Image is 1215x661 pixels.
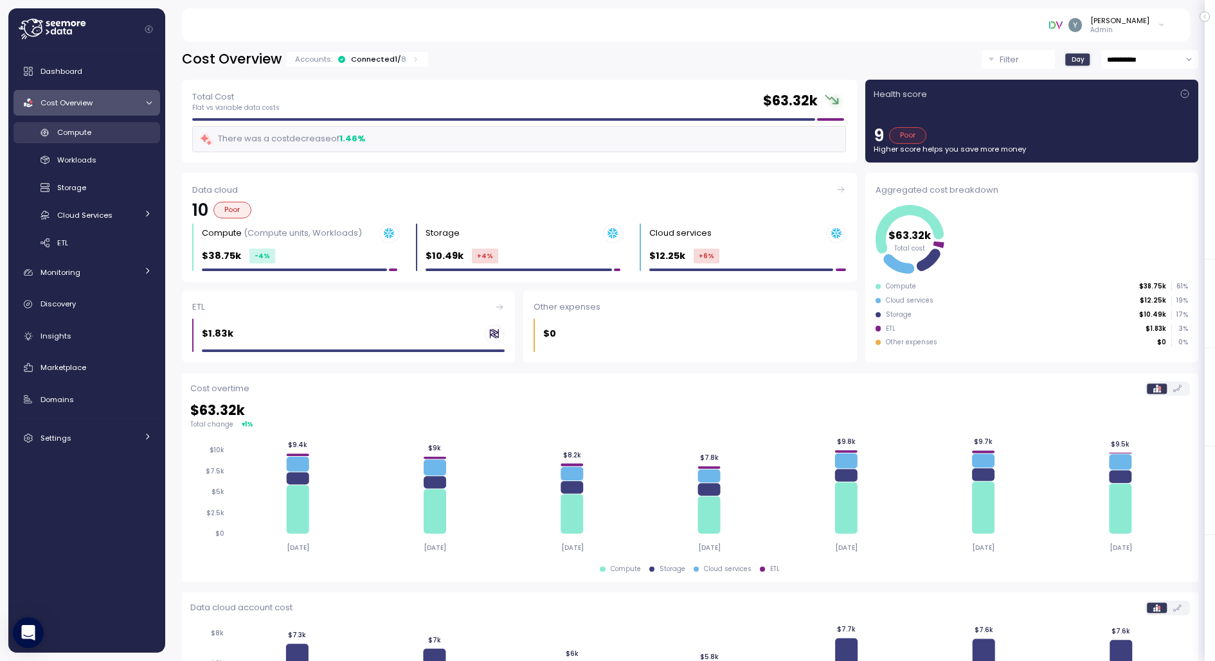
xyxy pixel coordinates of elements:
span: Compute [57,127,91,137]
tspan: Total cost [894,244,925,252]
tspan: $7.6k [1111,627,1130,635]
a: Insights [14,323,160,349]
p: Data cloud account cost [190,601,292,614]
div: ETL [886,324,896,333]
p: $1.83k [202,326,233,341]
tspan: [DATE] [698,543,721,552]
p: $1.83k [1146,324,1166,333]
div: ▾ [242,419,253,429]
tspan: [DATE] [1110,543,1132,552]
span: Dashboard [40,66,82,76]
tspan: $8k [211,629,224,637]
p: 10 [192,202,208,218]
span: Insights [40,331,71,341]
a: Settings [14,425,160,451]
div: There was a cost decrease of [199,132,365,146]
p: 8 [401,54,406,64]
p: Higher score helps you save more money [874,144,1190,154]
tspan: [DATE] [561,543,583,552]
span: Domains [40,394,74,405]
div: Cloud services [704,565,751,574]
div: Accounts:Connected1/8 [287,52,428,67]
a: Cost Overview [14,90,160,116]
tspan: $7.7k [837,625,856,633]
span: Storage [57,182,86,193]
tspan: $6k [565,649,578,658]
div: Poor [213,202,251,218]
p: Admin [1090,26,1149,35]
p: 17 % [1172,310,1187,319]
p: $12.25k [649,249,685,263]
p: Health score [874,88,927,101]
div: 1 % [245,419,253,429]
div: Open Intercom Messenger [13,617,44,648]
p: 61 % [1172,282,1187,291]
span: Discovery [40,299,76,309]
span: Cloud Services [57,210,113,220]
tspan: $7.8k [699,454,718,462]
button: Filter [982,50,1055,69]
div: Other expenses [886,338,937,347]
p: $0 [1157,338,1166,347]
div: +4 % [472,249,498,263]
div: Poor [889,127,927,144]
tspan: $0 [215,529,224,538]
a: Dashboard [14,58,160,84]
div: +6 % [694,249,719,263]
div: Cloud services [649,227,712,240]
p: $12.25k [1140,296,1166,305]
tspan: $9k [428,444,441,452]
h2: Cost Overview [182,50,282,69]
span: Marketplace [40,362,86,373]
div: Connected 1 / [351,54,406,64]
div: ETL [770,565,780,574]
a: Cloud Services [14,204,160,225]
tspan: $2.5k [206,509,224,517]
p: (Compute units, Workloads) [244,227,362,239]
tspan: $7k [428,636,441,644]
tspan: $10k [210,446,224,455]
a: Monitoring [14,260,160,285]
p: $38.75k [1139,282,1166,291]
tspan: $5.8k [699,653,718,661]
img: 6791f8edfa6a2c9608b219b1.PNG [1049,18,1063,31]
div: Data cloud [192,184,846,197]
a: ETL [14,232,160,253]
p: Total change [190,420,233,429]
tspan: $9.4k [288,441,307,450]
a: Storage [14,177,160,198]
div: 1.46 % [339,132,365,145]
img: ACg8ocKvqwnLMA34EL5-0z6HW-15kcrLxT5Mmx2M21tMPLYJnykyAQ=s96-c [1068,18,1082,31]
a: Domains [14,387,160,412]
div: Compute [611,565,641,574]
a: Marketplace [14,355,160,380]
tspan: $7.5k [206,467,224,475]
a: Workloads [14,150,160,171]
div: Compute [202,227,362,240]
tspan: [DATE] [424,543,446,552]
div: Compute [886,282,916,291]
div: [PERSON_NAME] [1090,15,1149,26]
p: Accounts: [295,54,332,64]
div: Cloud services [886,296,933,305]
tspan: $9.8k [837,437,856,446]
tspan: $9.5k [1111,440,1129,448]
a: ETL$1.83k [182,290,515,363]
span: Settings [40,433,71,443]
h2: $ 63.32k [763,92,818,110]
p: $0 [543,326,556,341]
button: Collapse navigation [141,24,157,34]
p: Flat vs variable data costs [192,103,280,112]
p: Filter [1000,53,1019,66]
span: ETL [57,238,68,248]
a: Data cloud10PoorCompute (Compute units, Workloads)$38.75k-4%Storage $10.49k+4%Cloud services $12.... [182,173,857,281]
tspan: $9.7k [974,438,993,446]
tspan: [DATE] [972,543,995,552]
p: 9 [874,127,884,144]
p: Cost overtime [190,382,249,395]
div: Other expenses [534,301,846,313]
span: Monitoring [40,267,80,278]
p: $10.49k [426,249,464,263]
tspan: $63.32k [888,228,932,243]
tspan: $7.6k [974,626,993,634]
